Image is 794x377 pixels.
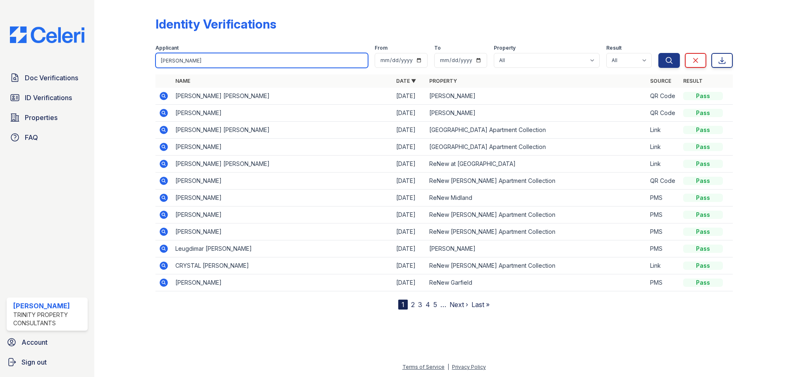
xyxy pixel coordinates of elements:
[7,129,88,146] a: FAQ
[418,300,422,309] a: 3
[647,223,680,240] td: PMS
[426,173,647,190] td: ReNew [PERSON_NAME] Apartment Collection
[683,143,723,151] div: Pass
[426,139,647,156] td: [GEOGRAPHIC_DATA] Apartment Collection
[683,78,703,84] a: Result
[396,78,416,84] a: Date ▼
[650,78,671,84] a: Source
[172,105,393,122] td: [PERSON_NAME]
[411,300,415,309] a: 2
[172,173,393,190] td: [PERSON_NAME]
[22,337,48,347] span: Account
[450,300,468,309] a: Next ›
[452,364,486,370] a: Privacy Policy
[393,173,426,190] td: [DATE]
[426,156,647,173] td: ReNew at [GEOGRAPHIC_DATA]
[683,109,723,117] div: Pass
[426,105,647,122] td: [PERSON_NAME]
[393,122,426,139] td: [DATE]
[426,257,647,274] td: ReNew [PERSON_NAME] Apartment Collection
[606,45,622,51] label: Result
[393,240,426,257] td: [DATE]
[647,240,680,257] td: PMS
[683,126,723,134] div: Pass
[683,211,723,219] div: Pass
[429,78,457,84] a: Property
[172,156,393,173] td: [PERSON_NAME] [PERSON_NAME]
[3,334,91,351] a: Account
[13,311,84,327] div: Trinity Property Consultants
[433,300,437,309] a: 5
[647,173,680,190] td: QR Code
[647,88,680,105] td: QR Code
[402,364,445,370] a: Terms of Service
[393,88,426,105] td: [DATE]
[683,245,723,253] div: Pass
[647,122,680,139] td: Link
[683,279,723,287] div: Pass
[647,190,680,207] td: PMS
[155,45,179,51] label: Applicant
[393,105,426,122] td: [DATE]
[647,207,680,223] td: PMS
[375,45,387,51] label: From
[172,139,393,156] td: [PERSON_NAME]
[434,45,441,51] label: To
[155,17,276,31] div: Identity Verifications
[172,257,393,274] td: CRYSTAL [PERSON_NAME]
[426,88,647,105] td: [PERSON_NAME]
[172,274,393,291] td: [PERSON_NAME]
[393,274,426,291] td: [DATE]
[398,300,408,310] div: 1
[7,70,88,86] a: Doc Verifications
[172,207,393,223] td: [PERSON_NAME]
[172,88,393,105] td: [PERSON_NAME] [PERSON_NAME]
[393,190,426,207] td: [DATE]
[22,357,47,367] span: Sign out
[647,257,680,274] td: Link
[683,262,723,270] div: Pass
[426,274,647,291] td: ReNew Garfield
[683,177,723,185] div: Pass
[7,89,88,106] a: ID Verifications
[426,207,647,223] td: ReNew [PERSON_NAME] Apartment Collection
[426,300,430,309] a: 4
[393,156,426,173] td: [DATE]
[25,132,38,142] span: FAQ
[647,274,680,291] td: PMS
[426,240,647,257] td: [PERSON_NAME]
[172,240,393,257] td: Leugdimar [PERSON_NAME]
[683,228,723,236] div: Pass
[175,78,190,84] a: Name
[683,92,723,100] div: Pass
[647,105,680,122] td: QR Code
[471,300,490,309] a: Last »
[683,194,723,202] div: Pass
[3,354,91,370] a: Sign out
[25,113,57,122] span: Properties
[494,45,516,51] label: Property
[447,364,449,370] div: |
[426,223,647,240] td: ReNew [PERSON_NAME] Apartment Collection
[440,300,446,310] span: …
[647,139,680,156] td: Link
[3,26,91,43] img: CE_Logo_Blue-a8612792a0a2168367f1c8372b55b34899dd931a85d93a1a3d3e32e68fde9ad4.png
[25,93,72,103] span: ID Verifications
[172,122,393,139] td: [PERSON_NAME] [PERSON_NAME]
[172,190,393,207] td: [PERSON_NAME]
[426,190,647,207] td: ReNew Midland
[172,223,393,240] td: [PERSON_NAME]
[393,223,426,240] td: [DATE]
[393,257,426,274] td: [DATE]
[426,122,647,139] td: [GEOGRAPHIC_DATA] Apartment Collection
[393,139,426,156] td: [DATE]
[155,53,368,68] input: Search by name or phone number
[683,160,723,168] div: Pass
[393,207,426,223] td: [DATE]
[13,301,84,311] div: [PERSON_NAME]
[7,109,88,126] a: Properties
[25,73,78,83] span: Doc Verifications
[647,156,680,173] td: Link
